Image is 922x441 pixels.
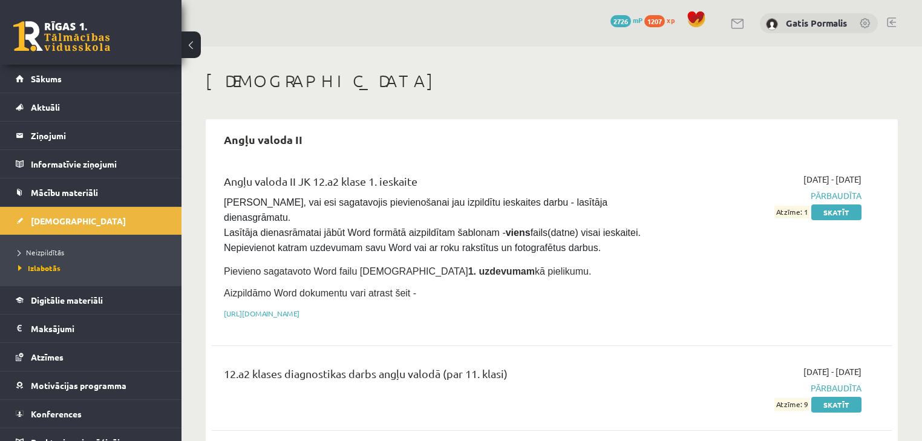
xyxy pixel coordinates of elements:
[16,93,166,121] a: Aktuāli
[224,173,643,195] div: Angļu valoda II JK 12.a2 klase 1. ieskaite
[31,380,126,391] span: Motivācijas programma
[16,315,166,342] a: Maksājumi
[16,122,166,149] a: Ziņojumi
[18,247,169,258] a: Neizpildītās
[212,125,315,154] h2: Angļu valoda II
[661,189,862,202] span: Pārbaudīta
[774,206,809,218] span: Atzīme: 1
[31,295,103,305] span: Digitālie materiāli
[224,365,643,388] div: 12.a2 klases diagnostikas darbs angļu valodā (par 11. klasi)
[16,207,166,235] a: [DEMOGRAPHIC_DATA]
[786,17,847,29] a: Gatis Pormalis
[31,102,60,113] span: Aktuāli
[31,315,166,342] legend: Maksājumi
[16,286,166,314] a: Digitālie materiāli
[774,398,809,411] span: Atzīme: 9
[16,343,166,371] a: Atzīmes
[16,371,166,399] a: Motivācijas programma
[31,73,62,84] span: Sākums
[16,65,166,93] a: Sākums
[31,150,166,178] legend: Informatīvie ziņojumi
[16,178,166,206] a: Mācību materiāli
[644,15,665,27] span: 1207
[18,263,169,273] a: Izlabotās
[667,15,675,25] span: xp
[224,197,643,253] span: [PERSON_NAME], vai esi sagatavojis pievienošanai jau izpildītu ieskaites darbu - lasītāja dienasg...
[16,150,166,178] a: Informatīvie ziņojumi
[633,15,642,25] span: mP
[31,187,98,198] span: Mācību materiāli
[18,263,60,273] span: Izlabotās
[610,15,642,25] a: 2726 mP
[31,122,166,149] legend: Ziņojumi
[13,21,110,51] a: Rīgas 1. Tālmācības vidusskola
[31,351,64,362] span: Atzīmes
[16,400,166,428] a: Konferences
[811,397,862,413] a: Skatīt
[766,18,778,30] img: Gatis Pormalis
[224,288,416,298] span: Aizpildāmo Word dokumentu vari atrast šeit -
[803,365,862,378] span: [DATE] - [DATE]
[811,204,862,220] a: Skatīt
[610,15,631,27] span: 2726
[18,247,64,257] span: Neizpildītās
[206,71,898,91] h1: [DEMOGRAPHIC_DATA]
[31,408,82,419] span: Konferences
[803,173,862,186] span: [DATE] - [DATE]
[644,15,681,25] a: 1207 xp
[224,309,299,318] a: [URL][DOMAIN_NAME]
[224,266,591,276] span: Pievieno sagatavoto Word failu [DEMOGRAPHIC_DATA] kā pielikumu.
[506,227,531,238] strong: viens
[468,266,535,276] strong: 1. uzdevumam
[661,382,862,394] span: Pārbaudīta
[31,215,126,226] span: [DEMOGRAPHIC_DATA]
